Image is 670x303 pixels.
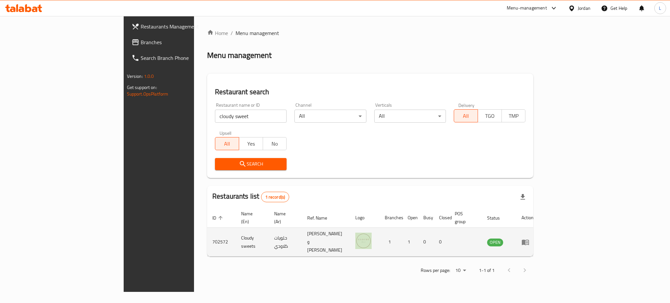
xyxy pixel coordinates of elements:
[455,210,474,225] span: POS group
[126,19,236,34] a: Restaurants Management
[402,228,418,257] td: 1
[266,139,284,149] span: No
[212,191,289,202] h2: Restaurants list
[515,189,531,205] div: Export file
[220,131,232,135] label: Upsell
[487,239,503,246] span: OPEN
[481,111,499,121] span: TGO
[421,266,450,275] p: Rows per page:
[141,38,230,46] span: Branches
[302,228,350,257] td: [PERSON_NAME] و [PERSON_NAME]
[479,266,495,275] p: 1-1 of 1
[207,208,539,257] table: enhanced table
[239,137,263,150] button: Yes
[294,110,366,123] div: All
[241,210,261,225] span: Name (En)
[127,72,143,80] span: Version:
[261,192,290,202] div: Total records count
[215,110,287,123] input: Search for restaurant name or ID..
[207,29,533,37] nav: breadcrumb
[457,111,475,121] span: All
[578,5,591,12] div: Jordan
[236,29,279,37] span: Menu management
[126,50,236,66] a: Search Branch Phone
[144,72,154,80] span: 1.0.0
[418,208,434,228] th: Busy
[207,50,272,61] h2: Menu management
[274,210,294,225] span: Name (Ar)
[261,194,289,200] span: 1 record(s)
[659,5,661,12] span: L
[127,83,157,92] span: Get support on:
[521,238,534,246] div: Menu
[379,228,402,257] td: 1
[502,109,526,122] button: TMP
[507,4,547,12] div: Menu-management
[242,139,260,149] span: Yes
[453,266,468,276] div: Rows per page:
[269,228,302,257] td: حلويات كلاودي
[379,208,402,228] th: Branches
[127,90,168,98] a: Support.OpsPlatform
[141,23,230,30] span: Restaurants Management
[478,109,502,122] button: TGO
[454,109,478,122] button: All
[126,34,236,50] a: Branches
[141,54,230,62] span: Search Branch Phone
[434,208,450,228] th: Closed
[374,110,446,123] div: All
[504,111,523,121] span: TMP
[215,87,525,97] h2: Restaurant search
[215,158,287,170] button: Search
[355,233,372,249] img: Cloudy sweets
[418,228,434,257] td: 0
[212,214,225,222] span: ID
[307,214,336,222] span: Ref. Name
[434,228,450,257] td: 0
[220,160,281,168] span: Search
[215,137,239,150] button: All
[236,228,269,257] td: Cloudy sweets
[218,139,237,149] span: All
[350,208,379,228] th: Logo
[458,103,475,107] label: Delivery
[263,137,287,150] button: No
[487,214,508,222] span: Status
[516,208,539,228] th: Action
[402,208,418,228] th: Open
